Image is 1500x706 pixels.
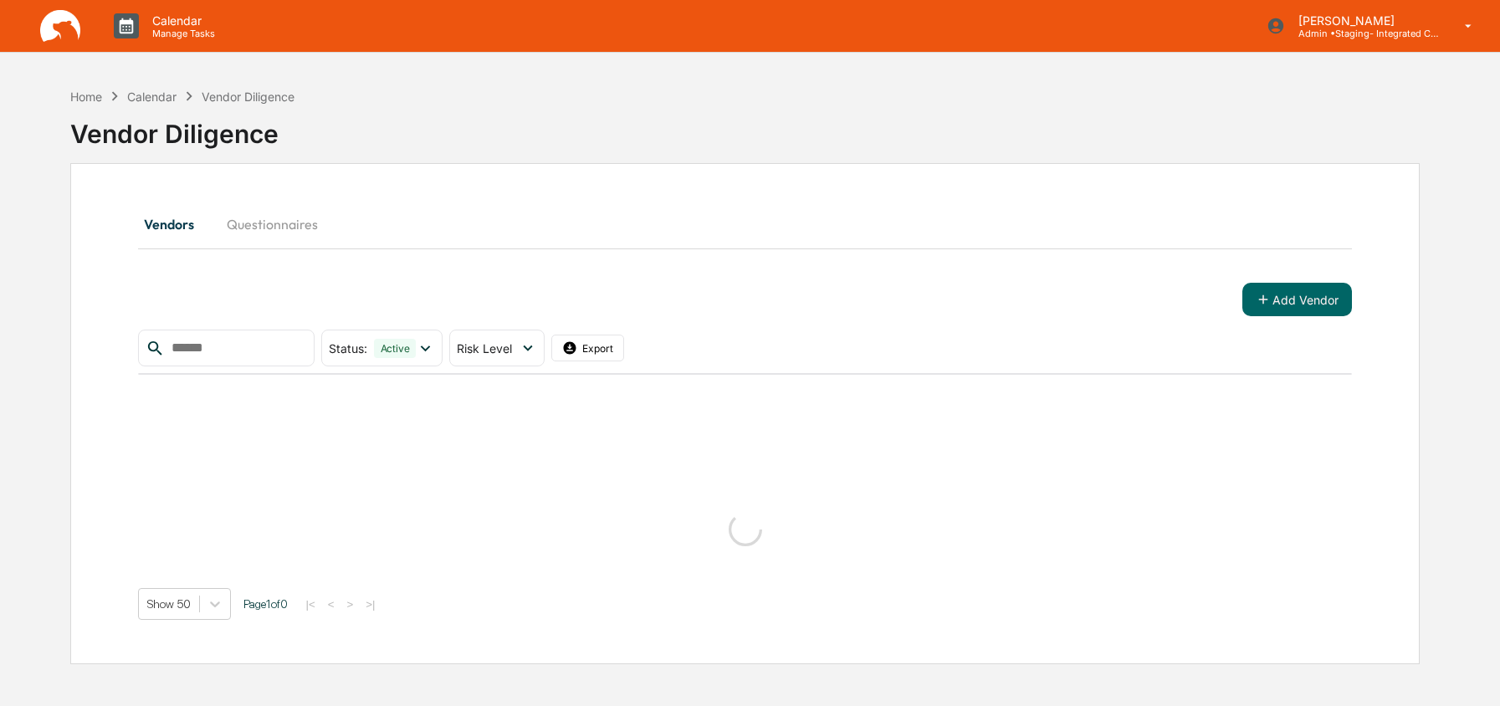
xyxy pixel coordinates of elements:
button: Export [551,335,625,361]
img: logo [40,10,80,43]
div: Vendor Diligence [202,90,294,104]
p: Manage Tasks [139,28,223,39]
div: Active [374,339,417,358]
p: Admin • Staging- Integrated Compliance Advisors [1285,28,1441,39]
div: Home [70,90,102,104]
span: Status : [329,341,367,356]
button: Questionnaires [213,204,331,244]
div: Vendor Diligence [70,105,1421,149]
p: Calendar [139,13,223,28]
div: secondary tabs example [138,204,1351,244]
p: [PERSON_NAME] [1285,13,1441,28]
button: > [342,597,359,611]
span: Risk Level [457,341,512,356]
button: < [323,597,340,611]
span: Page 1 of 0 [243,597,288,611]
button: >| [361,597,380,611]
button: |< [300,597,320,611]
button: Vendors [138,204,213,244]
div: Calendar [127,90,177,104]
button: Add Vendor [1242,283,1352,316]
